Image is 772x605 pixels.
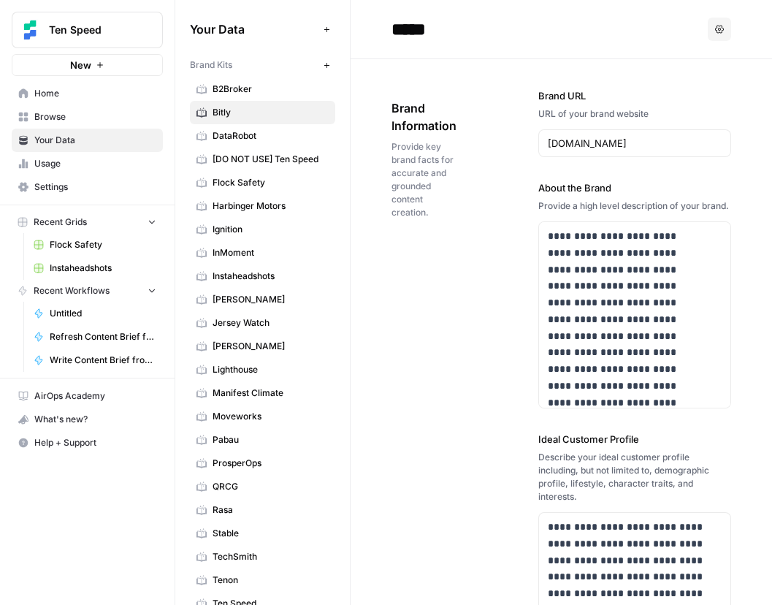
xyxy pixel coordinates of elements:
img: Ten Speed Logo [17,17,43,43]
a: Write Content Brief from Keyword [DEV] [27,349,163,372]
a: ProsperOps [190,452,335,475]
span: Provide key brand facts for accurate and grounded content creation. [391,140,456,219]
a: Browse [12,105,163,129]
span: Usage [34,157,156,170]
span: Recent Workflows [34,284,110,297]
span: Your Data [190,20,318,38]
a: Manifest Climate [190,381,335,405]
span: InMoment [213,246,329,259]
span: Flock Safety [50,238,156,251]
span: Untitled [50,307,156,320]
span: Settings [34,180,156,194]
span: AirOps Academy [34,389,156,403]
span: Flock Safety [213,176,329,189]
span: Ignition [213,223,329,236]
button: Workspace: Ten Speed [12,12,163,48]
div: URL of your brand website [538,107,731,121]
a: QRCG [190,475,335,498]
span: Bitly [213,106,329,119]
a: Rasa [190,498,335,522]
a: [DO NOT USE] Ten Speed [190,148,335,171]
button: Recent Grids [12,211,163,233]
label: Brand URL [538,88,731,103]
span: TechSmith [213,550,329,563]
span: Harbinger Motors [213,199,329,213]
span: ProsperOps [213,457,329,470]
a: Moveworks [190,405,335,428]
a: Stable [190,522,335,545]
span: DataRobot [213,129,329,142]
label: Ideal Customer Profile [538,432,731,446]
span: Brand Kits [190,58,232,72]
span: B2Broker [213,83,329,96]
a: Flock Safety [190,171,335,194]
span: Lighthouse [213,363,329,376]
a: AirOps Academy [12,384,163,408]
a: Ignition [190,218,335,241]
a: [PERSON_NAME] [190,288,335,311]
span: Browse [34,110,156,123]
a: InMoment [190,241,335,265]
button: New [12,54,163,76]
span: Moveworks [213,410,329,423]
a: Flock Safety [27,233,163,256]
a: Lighthouse [190,358,335,381]
span: Pabau [213,433,329,446]
a: Instaheadshots [27,256,163,280]
span: Jersey Watch [213,316,329,330]
a: Harbinger Motors [190,194,335,218]
span: Brand Information [391,99,456,134]
button: What's new? [12,408,163,431]
span: Stable [213,527,329,540]
label: About the Brand [538,180,731,195]
span: New [70,58,91,72]
span: Your Data [34,134,156,147]
span: Tenon [213,574,329,587]
span: [PERSON_NAME] [213,293,329,306]
span: Help + Support [34,436,156,449]
a: Instaheadshots [190,265,335,288]
a: Usage [12,152,163,175]
span: Manifest Climate [213,387,329,400]
a: Refresh Content Brief from Keyword [DEV] [27,325,163,349]
button: Help + Support [12,431,163,454]
span: Rasa [213,503,329,517]
span: Write Content Brief from Keyword [DEV] [50,354,156,367]
span: [PERSON_NAME] [213,340,329,353]
span: Home [34,87,156,100]
span: Instaheadshots [50,262,156,275]
a: Pabau [190,428,335,452]
span: Recent Grids [34,216,87,229]
span: Instaheadshots [213,270,329,283]
a: Bitly [190,101,335,124]
a: Untitled [27,302,163,325]
a: Home [12,82,163,105]
a: TechSmith [190,545,335,568]
span: Ten Speed [49,23,137,37]
a: Your Data [12,129,163,152]
div: Describe your ideal customer profile including, but not limited to, demographic profile, lifestyl... [538,451,731,503]
span: Refresh Content Brief from Keyword [DEV] [50,330,156,343]
a: Settings [12,175,163,199]
span: [DO NOT USE] Ten Speed [213,153,329,166]
a: [PERSON_NAME] [190,335,335,358]
a: Jersey Watch [190,311,335,335]
input: www.sundaysoccer.com [548,136,722,151]
div: Provide a high level description of your brand. [538,199,731,213]
a: Tenon [190,568,335,592]
div: What's new? [12,408,162,430]
a: DataRobot [190,124,335,148]
a: B2Broker [190,77,335,101]
span: QRCG [213,480,329,493]
button: Recent Workflows [12,280,163,302]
